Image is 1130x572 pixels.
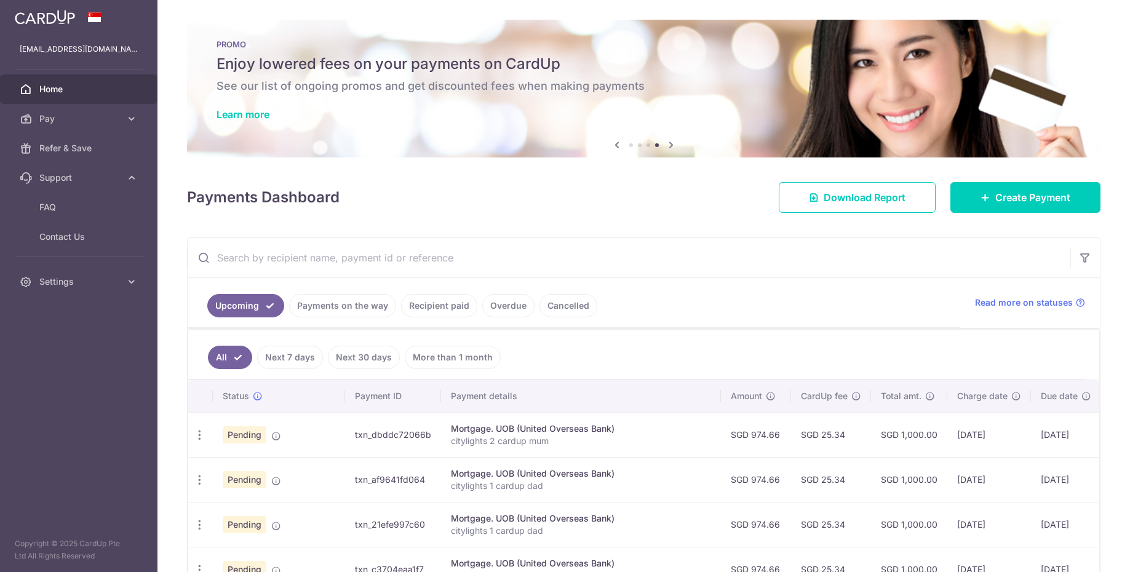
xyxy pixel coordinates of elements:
a: All [208,346,252,369]
td: SGD 974.66 [721,502,791,547]
span: Support [39,172,121,184]
span: Settings [39,276,121,288]
span: Refer & Save [39,142,121,154]
td: SGD 1,000.00 [871,412,947,457]
td: txn_dbddc72066b [345,412,441,457]
a: Recipient paid [401,294,477,317]
span: Home [39,83,121,95]
div: Mortgage. UOB (United Overseas Bank) [451,423,711,435]
p: [EMAIL_ADDRESS][DOMAIN_NAME] [20,43,138,55]
a: Payments on the way [289,294,396,317]
td: SGD 1,000.00 [871,457,947,502]
div: Mortgage. UOB (United Overseas Bank) [451,512,711,525]
a: Overdue [482,294,535,317]
span: Contact Us [39,231,121,243]
span: FAQ [39,201,121,213]
p: citylights 1 cardup dad [451,480,711,492]
span: Status [223,390,249,402]
a: More than 1 month [405,346,501,369]
img: CardUp [15,10,75,25]
p: PROMO [217,39,1071,49]
a: Cancelled [539,294,597,317]
h6: See our list of ongoing promos and get discounted fees when making payments [217,79,1071,93]
a: Create Payment [950,182,1100,213]
h4: Payments Dashboard [187,186,340,209]
iframe: Find more information here [900,220,1130,572]
span: Download Report [824,190,905,205]
span: Total amt. [881,390,921,402]
span: CardUp fee [801,390,848,402]
td: SGD 25.34 [791,412,871,457]
img: Latest Promos banner [187,20,1100,157]
a: Learn more [217,108,269,121]
a: Next 30 days [328,346,400,369]
td: SGD 25.34 [791,502,871,547]
span: Pending [223,471,266,488]
th: Payment ID [345,380,441,412]
span: Create Payment [995,190,1070,205]
td: txn_af9641fd064 [345,457,441,502]
th: Payment details [441,380,721,412]
span: Pay [39,113,121,125]
a: Next 7 days [257,346,323,369]
span: Amount [731,390,762,402]
td: SGD 974.66 [721,457,791,502]
div: Mortgage. UOB (United Overseas Bank) [451,557,711,570]
span: Pending [223,516,266,533]
td: SGD 1,000.00 [871,502,947,547]
a: Upcoming [207,294,284,317]
input: Search by recipient name, payment id or reference [188,238,1070,277]
div: Mortgage. UOB (United Overseas Bank) [451,467,711,480]
td: SGD 974.66 [721,412,791,457]
p: citylights 2 cardup mum [451,435,711,447]
p: citylights 1 cardup dad [451,525,711,537]
h5: Enjoy lowered fees on your payments on CardUp [217,54,1071,74]
td: txn_21efe997c60 [345,502,441,547]
td: SGD 25.34 [791,457,871,502]
span: Pending [223,426,266,443]
a: Download Report [779,182,936,213]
